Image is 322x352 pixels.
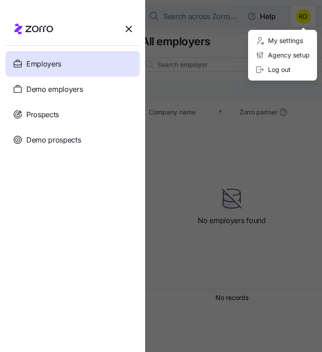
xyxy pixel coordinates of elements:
[5,127,140,152] a: Demo prospects
[255,65,291,75] div: Log out
[5,76,140,102] a: Demo employers
[5,102,140,127] a: Prospects
[26,84,83,95] span: Demo employers
[255,50,310,60] div: Agency setup
[26,109,59,120] span: Prospects
[198,215,265,226] span: No employers found
[26,134,81,146] span: Demo prospects
[26,58,61,70] span: Employers
[255,36,303,46] div: My settings
[5,51,140,76] a: Employers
